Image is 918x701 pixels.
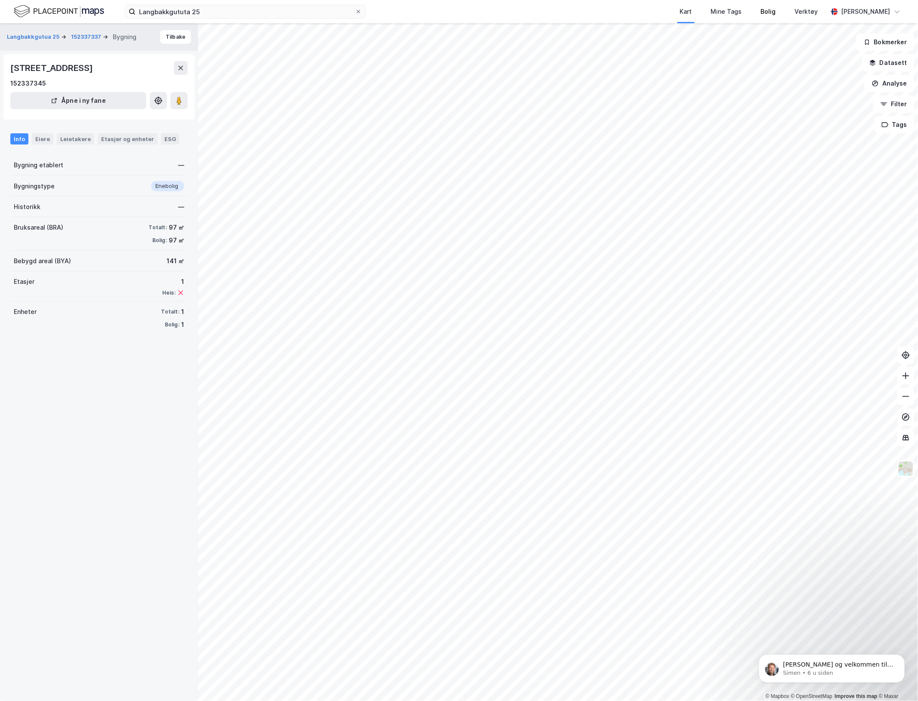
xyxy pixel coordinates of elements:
[162,277,184,287] div: 1
[162,289,176,296] div: Heis:
[14,4,104,19] img: logo.f888ab2527a4732fd821a326f86c7f29.svg
[680,6,692,17] div: Kart
[161,133,179,145] div: ESG
[178,160,184,170] div: —
[152,237,167,244] div: Bolig:
[160,30,191,44] button: Tilbake
[37,33,148,41] p: Message from Simen, sent 6 u siden
[57,133,94,145] div: Leietakere
[37,25,148,66] span: [PERSON_NAME] og velkommen til Newsec Maps, [PERSON_NAME] det er du lurer på så er det bare å ta ...
[862,54,915,71] button: Datasett
[14,222,63,233] div: Bruksareal (BRA)
[766,694,789,700] a: Mapbox
[10,78,46,89] div: 152337345
[149,224,167,231] div: Totalt:
[14,256,71,266] div: Bebygd areal (BYA)
[746,636,918,697] iframe: Intercom notifications melding
[14,307,37,317] div: Enheter
[14,181,55,191] div: Bygningstype
[181,307,184,317] div: 1
[835,694,878,700] a: Improve this map
[165,321,179,328] div: Bolig:
[169,235,184,246] div: 97 ㎡
[795,6,818,17] div: Verktøy
[136,5,355,18] input: Søk på adresse, matrikkel, gårdeiere, leietakere eller personer
[14,202,40,212] div: Historikk
[169,222,184,233] div: 97 ㎡
[875,116,915,133] button: Tags
[841,6,890,17] div: [PERSON_NAME]
[101,135,154,143] div: Etasjer og enheter
[7,33,61,41] button: Langbakkgutua 25
[10,92,146,109] button: Åpne i ny fane
[898,461,914,477] img: Z
[873,95,915,113] button: Filter
[10,133,28,145] div: Info
[865,75,915,92] button: Analyse
[178,202,184,212] div: —
[14,160,63,170] div: Bygning etablert
[856,34,915,51] button: Bokmerker
[791,694,833,700] a: OpenStreetMap
[711,6,742,17] div: Mine Tags
[761,6,776,17] div: Bolig
[181,320,184,330] div: 1
[71,33,103,41] button: 152337337
[32,133,53,145] div: Eiere
[10,61,95,75] div: [STREET_ADDRESS]
[14,277,34,287] div: Etasjer
[161,308,179,315] div: Totalt:
[167,256,184,266] div: 141 ㎡
[113,32,136,42] div: Bygning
